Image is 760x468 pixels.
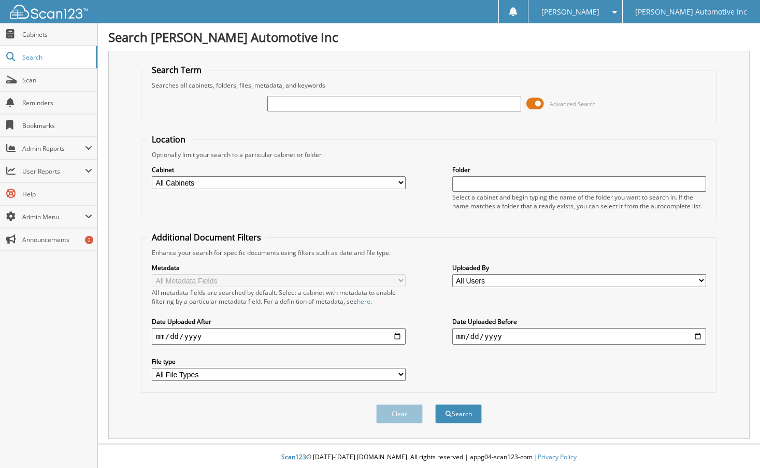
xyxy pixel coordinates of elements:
label: Date Uploaded Before [452,317,707,326]
div: Optionally limit your search to a particular cabinet or folder [147,150,711,159]
div: Select a cabinet and begin typing the name of the folder you want to search in. If the name match... [452,193,707,210]
iframe: Chat Widget [708,418,760,468]
div: 2 [85,236,93,244]
span: Admin Reports [22,144,85,153]
span: [PERSON_NAME] [541,9,599,15]
legend: Location [147,134,191,145]
button: Search [435,404,482,423]
span: Advanced Search [550,100,596,108]
legend: Search Term [147,64,207,76]
legend: Additional Document Filters [147,232,266,243]
span: Help [22,190,92,198]
span: [PERSON_NAME] Automotive Inc [635,9,747,15]
span: User Reports [22,167,85,176]
input: end [452,328,707,345]
img: scan123-logo-white.svg [10,5,88,19]
h1: Search [PERSON_NAME] Automotive Inc [108,29,750,46]
div: Searches all cabinets, folders, files, metadata, and keywords [147,81,711,90]
span: Bookmarks [22,121,92,130]
label: Uploaded By [452,263,707,272]
span: Reminders [22,98,92,107]
label: Cabinet [152,165,406,174]
button: Clear [376,404,423,423]
a: here [357,297,370,306]
label: File type [152,357,406,366]
span: Admin Menu [22,212,85,221]
div: All metadata fields are searched by default. Select a cabinet with metadata to enable filtering b... [152,288,406,306]
span: Scan123 [281,452,306,461]
span: Cabinets [22,30,92,39]
span: Scan [22,76,92,84]
span: Announcements [22,235,92,244]
div: Enhance your search for specific documents using filters such as date and file type. [147,248,711,257]
label: Folder [452,165,707,174]
label: Date Uploaded After [152,317,406,326]
input: start [152,328,406,345]
label: Metadata [152,263,406,272]
span: Search [22,53,91,62]
a: Privacy Policy [538,452,577,461]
